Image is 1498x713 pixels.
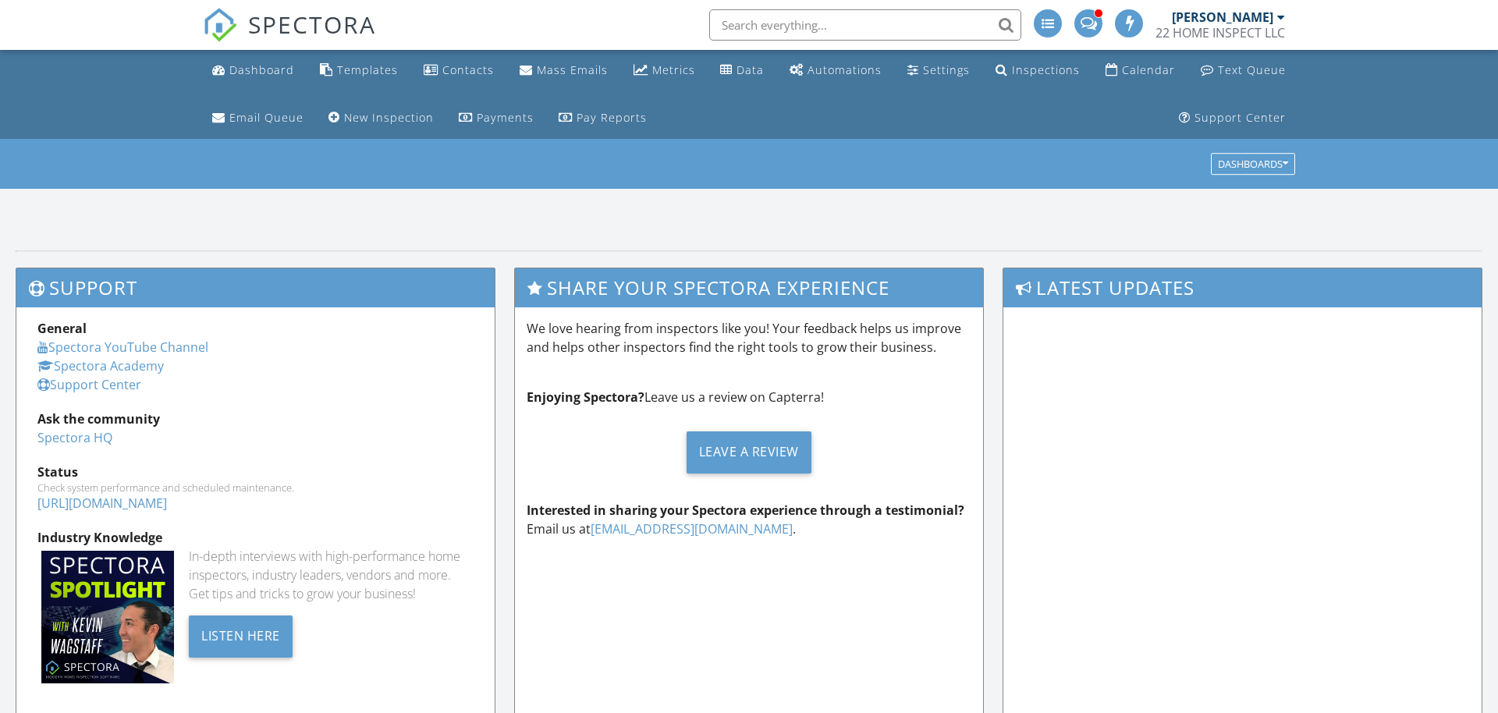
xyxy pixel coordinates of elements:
[709,9,1021,41] input: Search everything...
[16,268,495,307] h3: Support
[527,502,964,519] strong: Interested in sharing your Spectora experience through a testimonial?
[229,110,304,125] div: Email Queue
[37,357,164,374] a: Spectora Academy
[513,56,614,85] a: Mass Emails
[1172,9,1273,25] div: [PERSON_NAME]
[552,104,653,133] a: Pay Reports
[577,110,647,125] div: Pay Reports
[442,62,494,77] div: Contacts
[1211,154,1295,176] button: Dashboards
[527,319,972,356] p: We love hearing from inspectors like you! Your feedback helps us improve and helps other inspecto...
[344,110,434,125] div: New Inspection
[1173,104,1292,133] a: Support Center
[1218,159,1288,170] div: Dashboards
[337,62,398,77] div: Templates
[37,320,87,337] strong: General
[206,56,300,85] a: Dashboard
[37,339,208,356] a: Spectora YouTube Channel
[527,388,644,406] strong: Enjoying Spectora?
[189,626,293,643] a: Listen Here
[477,110,534,125] div: Payments
[37,495,167,512] a: [URL][DOMAIN_NAME]
[1155,25,1285,41] div: 22 HOME INSPECT LLC
[37,376,141,393] a: Support Center
[229,62,294,77] div: Dashboard
[989,56,1086,85] a: Inspections
[591,520,793,537] a: [EMAIL_ADDRESS][DOMAIN_NAME]
[652,62,695,77] div: Metrics
[1218,62,1286,77] div: Text Queue
[627,56,701,85] a: Metrics
[203,8,237,42] img: The Best Home Inspection Software - Spectora
[37,463,474,481] div: Status
[453,104,540,133] a: Payments
[737,62,764,77] div: Data
[189,547,473,603] div: In-depth interviews with high-performance home inspectors, industry leaders, vendors and more. Ge...
[687,431,811,474] div: Leave a Review
[248,8,376,41] span: SPECTORA
[37,410,474,428] div: Ask the community
[808,62,882,77] div: Automations
[901,56,976,85] a: Settings
[714,56,770,85] a: Data
[206,104,310,133] a: Email Queue
[41,551,174,683] img: Spectoraspolightmain
[1003,268,1482,307] h3: Latest Updates
[1194,56,1292,85] a: Text Queue
[189,615,293,658] div: Listen Here
[515,268,984,307] h3: Share Your Spectora Experience
[322,104,440,133] a: New Inspection
[314,56,404,85] a: Templates
[783,56,888,85] a: Automations (Advanced)
[37,528,474,547] div: Industry Knowledge
[417,56,500,85] a: Contacts
[537,62,608,77] div: Mass Emails
[1012,62,1080,77] div: Inspections
[923,62,970,77] div: Settings
[527,388,972,406] p: Leave us a review on Capterra!
[37,429,112,446] a: Spectora HQ
[527,501,972,538] p: Email us at .
[527,419,972,485] a: Leave a Review
[1194,110,1286,125] div: Support Center
[1099,56,1181,85] a: Calendar
[203,21,376,54] a: SPECTORA
[1122,62,1175,77] div: Calendar
[37,481,474,494] div: Check system performance and scheduled maintenance.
